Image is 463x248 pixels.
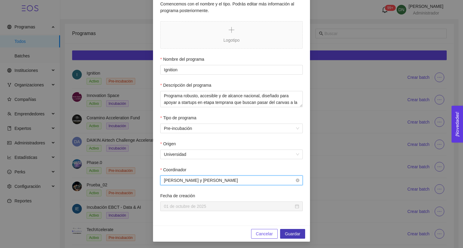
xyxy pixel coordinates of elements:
label: Origen [160,140,176,147]
span: Universidad [164,150,299,159]
label: Tipo de programa [160,114,196,121]
input: Fecha de creación [164,203,294,210]
label: Coordinador [160,166,187,173]
span: Logotipo [161,21,302,48]
span: Jessica Hidalgo y Costilla Hernandez [164,176,299,185]
label: Nombre del programa [160,56,204,63]
span: Comencemos con el nombre y el tipo. Podrás editar más información al programa posteriormente. [160,2,294,13]
span: Logotipo [223,38,240,43]
span: Cancelar [256,230,273,237]
label: Fecha de creación [160,192,195,199]
span: close-circle [296,179,299,182]
button: Guardar [280,229,305,239]
label: Descripción del programa [160,82,211,89]
span: Guardar [285,230,300,237]
span: plus [228,26,235,34]
button: Cancelar [251,229,278,239]
span: Pre-incubación [164,124,299,133]
button: Open Feedback Widget [452,106,463,143]
input: Nombre del programa [160,65,303,75]
textarea: Descripción del programa [160,91,303,107]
